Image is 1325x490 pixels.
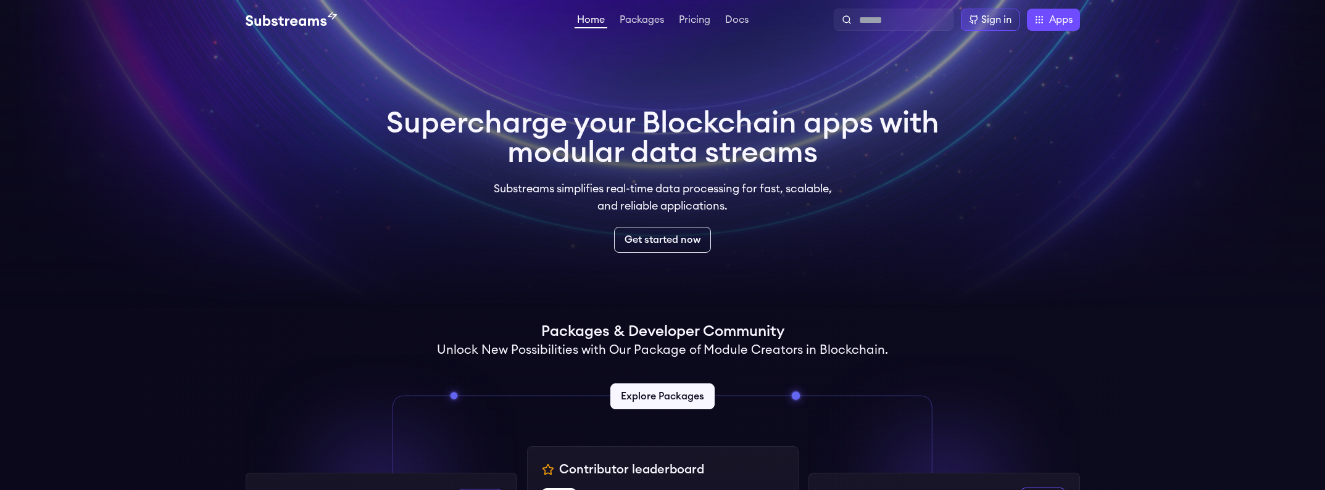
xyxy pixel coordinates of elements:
h1: Packages & Developer Community [541,322,784,341]
a: Docs [723,15,751,27]
a: Explore Packages [610,383,715,409]
span: Apps [1049,12,1073,27]
h2: Unlock New Possibilities with Our Package of Module Creators in Blockchain. [437,341,888,359]
img: Substream's logo [246,12,337,27]
div: Sign in [981,12,1011,27]
a: Pricing [676,15,713,27]
p: Substreams simplifies real-time data processing for fast, scalable, and reliable applications. [485,180,841,214]
a: Get started now [614,227,711,253]
h1: Supercharge your Blockchain apps with modular data streams [386,108,939,168]
a: Sign in [961,9,1020,31]
a: Packages [617,15,667,27]
a: Home [575,15,607,28]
